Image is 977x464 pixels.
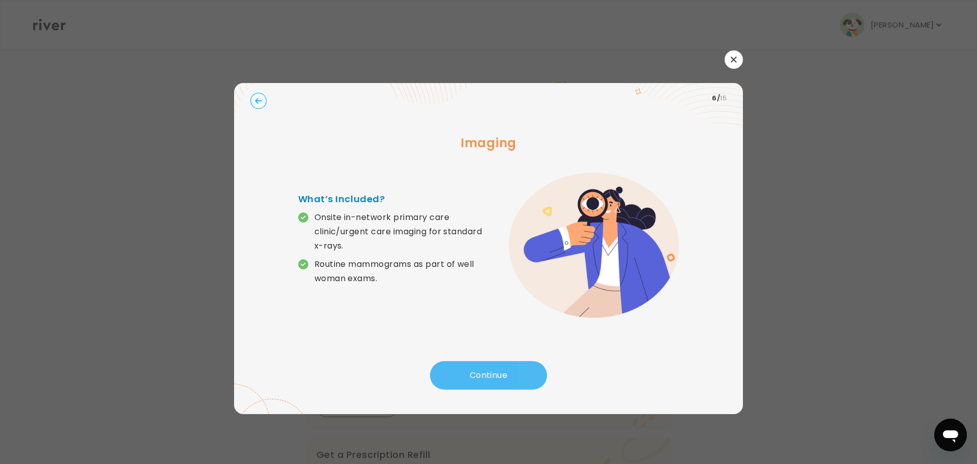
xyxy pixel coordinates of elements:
iframe: Button to launch messaging window, conversation in progress [934,419,967,451]
p: Onsite in-network primary care clinic/urgent care imaging for standard x-rays. [314,210,489,253]
h4: What’s Included? [298,192,489,206]
h3: Imaging [250,134,727,152]
p: Routine mammograms as part of well woman exams. [314,257,489,286]
img: error graphic [509,173,679,318]
button: Continue [430,361,547,390]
